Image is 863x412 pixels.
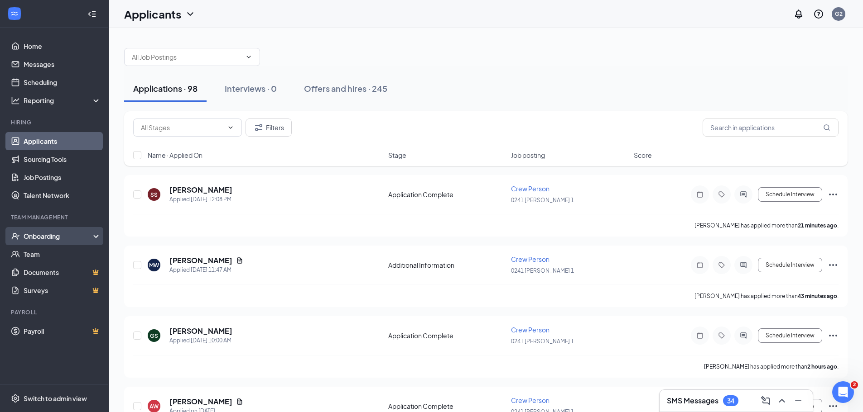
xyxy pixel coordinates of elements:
[511,151,545,160] span: Job posting
[11,394,20,403] svg: Settings
[738,261,749,269] svg: ActiveChat
[24,232,93,241] div: Onboarding
[760,395,771,406] svg: ComposeMessage
[253,122,264,133] svg: Filter
[24,37,101,55] a: Home
[169,195,232,204] div: Applied [DATE] 12:08 PM
[832,381,854,403] iframe: Intercom live chat
[24,322,101,340] a: PayrollCrown
[169,336,232,345] div: Applied [DATE] 10:00 AM
[24,263,101,281] a: DocumentsCrown
[694,191,705,198] svg: Note
[169,397,232,407] h5: [PERSON_NAME]
[11,308,99,316] div: Payroll
[24,150,101,168] a: Sourcing Tools
[11,213,99,221] div: Team Management
[150,332,158,340] div: GS
[727,397,734,405] div: 34
[149,261,159,269] div: MW
[511,267,574,274] span: 0241 [PERSON_NAME] 1
[851,381,858,388] span: 2
[758,187,822,202] button: Schedule Interview
[835,10,843,18] div: G2
[703,118,839,137] input: Search in applications
[246,118,292,137] button: Filter Filters
[169,326,232,336] h5: [PERSON_NAME]
[798,222,837,229] b: 21 minutes ago
[141,123,223,133] input: All Stages
[758,328,822,343] button: Schedule Interview
[388,260,506,270] div: Additional Information
[758,258,822,272] button: Schedule Interview
[758,393,773,408] button: ComposeMessage
[11,118,99,126] div: Hiring
[793,9,804,19] svg: Notifications
[667,396,718,406] h3: SMS Messages
[24,168,101,186] a: Job Postings
[169,185,232,195] h5: [PERSON_NAME]
[807,363,837,370] b: 2 hours ago
[828,260,839,270] svg: Ellipses
[236,257,243,264] svg: Document
[87,9,96,19] svg: Collapse
[828,401,839,412] svg: Ellipses
[132,52,241,62] input: All Job Postings
[388,331,506,340] div: Application Complete
[225,83,277,94] div: Interviews · 0
[828,330,839,341] svg: Ellipses
[24,186,101,204] a: Talent Network
[511,197,574,204] span: 0241 [PERSON_NAME] 1
[304,83,387,94] div: Offers and hires · 245
[813,9,824,19] svg: QuestionInfo
[24,281,101,299] a: SurveysCrown
[511,396,550,404] span: Crew Person
[716,332,727,339] svg: Tag
[11,96,20,105] svg: Analysis
[149,403,159,410] div: AW
[24,73,101,91] a: Scheduling
[738,191,749,198] svg: ActiveChat
[24,55,101,73] a: Messages
[511,185,550,193] span: Crew Person
[738,332,749,339] svg: ActiveChat
[694,261,705,269] svg: Note
[388,151,406,160] span: Stage
[388,402,506,411] div: Application Complete
[236,398,243,405] svg: Document
[634,151,652,160] span: Score
[10,9,19,18] svg: WorkstreamLogo
[169,265,243,275] div: Applied [DATE] 11:47 AM
[511,338,574,345] span: 0241 [PERSON_NAME] 1
[791,393,805,408] button: Minimize
[828,189,839,200] svg: Ellipses
[124,6,181,22] h1: Applicants
[185,9,196,19] svg: ChevronDown
[24,132,101,150] a: Applicants
[148,151,202,160] span: Name · Applied On
[716,261,727,269] svg: Tag
[694,222,839,229] p: [PERSON_NAME] has applied more than .
[511,255,550,263] span: Crew Person
[798,293,837,299] b: 43 minutes ago
[245,53,252,61] svg: ChevronDown
[776,395,787,406] svg: ChevronUp
[793,395,804,406] svg: Minimize
[775,393,789,408] button: ChevronUp
[694,292,839,300] p: [PERSON_NAME] has applied more than .
[24,96,101,105] div: Reporting
[511,326,550,334] span: Crew Person
[388,190,506,199] div: Application Complete
[227,124,234,131] svg: ChevronDown
[716,191,727,198] svg: Tag
[24,245,101,263] a: Team
[704,363,839,370] p: [PERSON_NAME] has applied more than .
[169,256,232,265] h5: [PERSON_NAME]
[24,394,87,403] div: Switch to admin view
[133,83,198,94] div: Applications · 98
[823,124,830,131] svg: MagnifyingGlass
[694,332,705,339] svg: Note
[11,232,20,241] svg: UserCheck
[150,191,158,199] div: SS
